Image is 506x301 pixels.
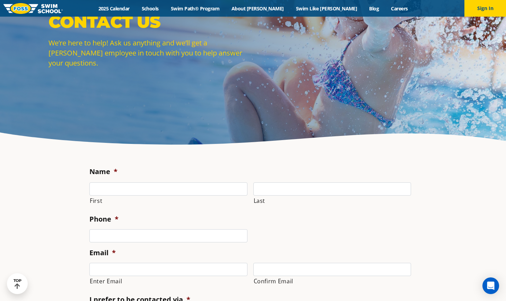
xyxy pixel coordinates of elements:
[3,3,63,14] img: FOSS Swim School Logo
[253,182,411,196] input: Last name
[89,182,247,196] input: First name
[89,167,117,176] label: Name
[49,11,250,32] p: Contact Us
[89,215,119,224] label: Phone
[92,5,136,12] a: 2025 Calendar
[254,196,411,206] label: Last
[254,276,411,286] label: Confirm Email
[363,5,385,12] a: Blog
[226,5,290,12] a: About [PERSON_NAME]
[165,5,225,12] a: Swim Path® Program
[385,5,414,12] a: Careers
[290,5,363,12] a: Swim Like [PERSON_NAME]
[14,278,21,289] div: TOP
[482,277,499,294] div: Open Intercom Messenger
[136,5,165,12] a: Schools
[90,276,247,286] label: Enter Email
[90,196,247,206] label: First
[49,38,250,68] p: We’re here to help! Ask us anything and we’ll get a [PERSON_NAME] employee in touch with you to h...
[89,248,116,257] label: Email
